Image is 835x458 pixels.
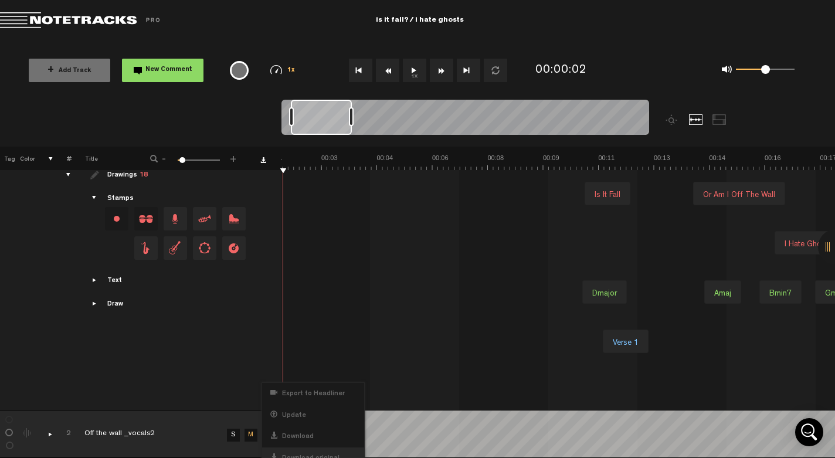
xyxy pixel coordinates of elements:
div: Dmajor [588,286,622,302]
button: Go to beginning [349,59,372,82]
td: Click to edit the title Off the wall _vocals2 [71,410,223,458]
div: 1x [257,65,309,75]
div: {{ tooltip_message }} [230,61,249,80]
span: Drag and drop a stamp [134,236,158,260]
span: Drag and drop a stamp [222,236,246,260]
span: Drag and drop a stamp [193,207,216,230]
div: Bmin7 [759,280,802,304]
td: comments, stamps & drawings [35,410,53,458]
th: Color [18,147,35,170]
span: + [229,154,238,161]
span: Drag and drop a stamp [222,207,246,230]
td: Click to change the order number 2 [53,410,71,458]
span: 18 [140,172,148,179]
div: Click to change the order number [55,429,73,440]
div: Drawings [107,171,148,181]
span: Drag and drop a stamp [164,236,187,260]
span: Showcase stamps [90,194,100,203]
div: Draw [107,300,123,310]
div: or am i off the wall [698,187,780,203]
div: or am i off the wall [693,182,785,205]
div: Verse 1 [603,330,649,353]
div: Amaj [704,280,741,304]
th: Title [72,147,134,170]
img: speedometer.svg [270,65,282,74]
div: Open Intercom Messenger [795,418,823,446]
div: Stamps [107,194,134,204]
button: New Comment [122,59,203,82]
span: Showcase text [90,276,100,285]
span: - [159,154,169,161]
div: Click to edit the title [84,429,237,440]
div: 00:00:02 [535,62,587,79]
span: Drag and drop a stamp [134,207,158,230]
a: S [227,429,240,442]
span: New Comment [145,67,192,73]
div: Is it fall [585,182,630,205]
div: Change stamp color.To change the color of an existing stamp, select the stamp on the right and th... [105,207,128,230]
div: Verse 1 [608,335,643,351]
div: Is it fall [590,187,625,203]
div: comments, stamps & drawings [36,428,55,440]
span: Add Track [47,68,91,74]
div: Text [107,276,122,286]
button: Go to end [457,59,480,82]
td: Change the color of the waveform [17,410,35,458]
span: Showcase draw menu [90,299,100,308]
div: drawings [55,169,73,181]
button: Fast Forward [430,59,453,82]
button: Loop [484,59,507,82]
a: Download comments [260,157,266,163]
button: 1x [403,59,426,82]
td: drawings [53,160,71,410]
button: Rewind [376,59,399,82]
div: Dmajor [582,280,627,304]
span: 1x [287,67,296,74]
div: Amaj [710,286,736,302]
a: M [245,429,257,442]
span: Drag and drop a stamp [193,236,216,260]
div: Bmin7 [765,286,796,302]
span: + [47,66,54,75]
span: Drag and drop a stamp [164,207,187,230]
button: +Add Track [29,59,110,82]
th: # [53,147,72,170]
div: Change the color of the waveform [19,428,36,439]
